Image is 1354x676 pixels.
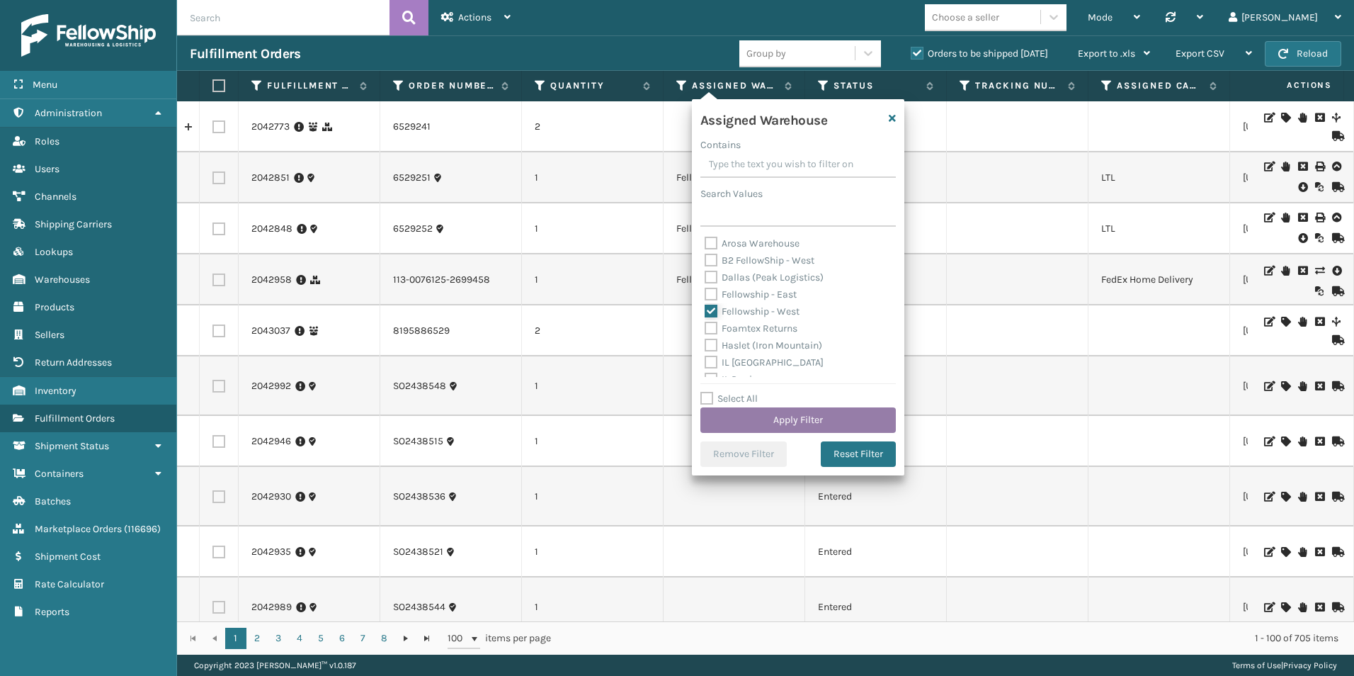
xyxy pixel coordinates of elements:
td: 1 [522,152,664,203]
i: Cancel Fulfillment Order [1298,162,1307,171]
span: Products [35,301,74,313]
i: Mark as Shipped [1332,547,1341,557]
span: Administration [35,107,102,119]
td: Entered [805,467,947,526]
i: On Hold [1298,436,1307,446]
label: Foamtex Returns [705,322,797,334]
i: Edit [1264,213,1273,222]
button: Reset Filter [821,441,896,467]
a: 1 [225,628,246,649]
label: Tracking Number [975,79,1061,92]
i: Assign Carrier and Warehouse [1281,317,1290,327]
span: ( 116696 ) [124,523,161,535]
a: SO2438521 [393,545,443,559]
span: Actions [1242,74,1341,97]
label: Status [834,79,919,92]
i: Edit [1264,492,1273,502]
p: Copyright 2023 [PERSON_NAME]™ v 1.0.187 [194,655,356,676]
i: Mark as Shipped [1332,286,1341,296]
span: Inventory [35,385,76,397]
i: Pull BOL [1298,231,1307,245]
i: Upload BOL [1332,162,1341,171]
td: Fellowship - East [664,254,805,305]
i: Cancel Fulfillment Order [1315,113,1324,123]
i: Edit [1264,162,1273,171]
a: 2042946 [251,434,291,449]
i: Reoptimize [1315,182,1324,192]
td: 1 [522,416,664,467]
label: Contains [700,137,741,152]
label: Select All [700,393,758,405]
span: Shipping Carriers [35,218,112,230]
a: 6529241 [393,120,431,134]
div: Choose a seller [932,10,999,25]
span: Rate Calculator [35,578,104,590]
span: Shipment Status [35,440,109,452]
td: 2 [522,305,664,356]
i: Assign Carrier and Warehouse [1281,602,1290,612]
td: 1 [522,526,664,578]
i: On Hold [1281,162,1290,171]
i: Reoptimize [1315,286,1324,296]
label: Quantity [550,79,636,92]
div: Group by [746,46,786,61]
a: 2 [246,628,268,649]
i: Mark as Shipped [1332,131,1341,141]
a: 113-0076125-2699458 [393,273,490,287]
a: 2043037 [251,324,290,338]
i: Assign Carrier and Warehouse [1281,381,1290,391]
a: SO2438544 [393,600,445,614]
a: 4 [289,628,310,649]
span: Actions [458,11,491,23]
a: 2042773 [251,120,290,134]
a: 2042848 [251,222,292,236]
i: On Hold [1298,381,1307,391]
span: Sellers [35,329,64,341]
i: Cancel Fulfillment Order [1315,317,1324,327]
span: Lookups [35,246,73,258]
i: Assign Carrier and Warehouse [1281,113,1290,123]
label: Fellowship - West [705,305,800,317]
i: Cancel Fulfillment Order [1298,213,1307,222]
h3: Fulfillment Orders [190,45,300,62]
span: items per page [448,628,551,649]
a: SO2438515 [393,434,443,449]
span: Mode [1088,11,1113,23]
span: 100 [448,631,469,646]
i: Mark as Shipped [1332,182,1341,192]
div: | [1232,655,1337,676]
a: 6529251 [393,171,431,185]
td: 1 [522,254,664,305]
i: On Hold [1298,547,1307,557]
span: Roles [35,135,59,147]
i: On Hold [1281,213,1290,222]
a: 2042930 [251,490,291,504]
i: Cancel Fulfillment Order [1315,492,1324,502]
span: Go to the next page [400,633,411,644]
label: IL [GEOGRAPHIC_DATA] [705,356,824,368]
td: LTL [1088,152,1230,203]
span: Channels [35,191,76,203]
i: Reoptimize [1315,233,1324,243]
a: 2042935 [251,545,291,559]
i: Mark as Shipped [1332,233,1341,243]
input: Type the text you wish to filter on [700,152,896,178]
i: Edit [1264,381,1273,391]
h4: Assigned Warehouse [700,108,827,129]
label: Dallas (Peak Logistics) [705,271,824,283]
label: Haslet (Iron Mountain) [705,339,822,351]
i: Cancel Fulfillment Order [1315,436,1324,446]
a: 2042958 [251,273,292,287]
i: Mark as Shipped [1332,335,1341,345]
i: On Hold [1298,113,1307,123]
i: Split Fulfillment Order [1332,317,1341,327]
i: Edit [1264,266,1273,276]
span: Return Addresses [35,356,112,368]
i: Edit [1264,436,1273,446]
td: Entered [805,578,947,637]
span: Fulfillment Orders [35,412,115,424]
a: 2042851 [251,171,290,185]
i: Assign Carrier and Warehouse [1281,547,1290,557]
span: Reports [35,606,69,618]
label: Fellowship - East [705,288,797,300]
